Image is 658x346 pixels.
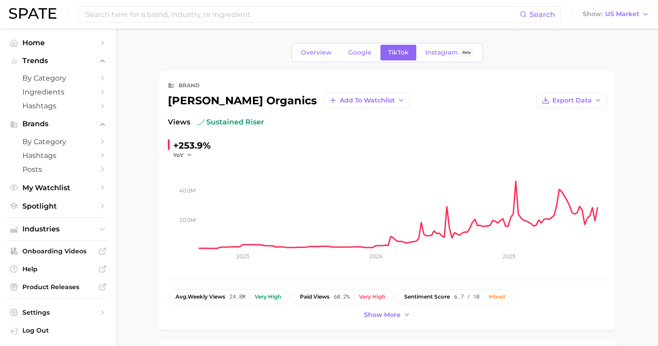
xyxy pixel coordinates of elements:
span: Industries [22,225,94,233]
span: paid views [300,294,329,300]
a: Settings [7,306,109,319]
a: My Watchlist [7,181,109,195]
a: TikTok [380,45,416,60]
a: Google [341,45,379,60]
span: Onboarding Videos [22,247,94,255]
button: Add to Watchlist [324,93,410,108]
button: avg.weekly views24.8mVery high [168,289,289,304]
a: Help [7,262,109,276]
button: Export Data [537,93,607,108]
button: Trends [7,54,109,68]
span: Ingredients [22,88,94,96]
tspan: 40.0m [179,187,196,194]
a: InstagramBeta [418,45,481,60]
span: YoY [173,151,184,159]
span: Instagram [425,49,458,56]
img: SPATE [9,8,56,19]
tspan: 2024 [369,253,383,260]
div: Mixed [489,294,505,300]
span: Hashtags [22,102,94,110]
span: sustained riser [197,117,264,128]
a: Spotlight [7,199,109,213]
div: Very high [359,294,385,300]
span: US Market [605,12,639,17]
button: ShowUS Market [581,9,651,20]
a: Ingredients [7,85,109,99]
a: Posts [7,162,109,176]
input: Search here for a brand, industry, or ingredient [84,7,520,22]
span: Log Out [22,326,102,334]
span: weekly views [175,294,225,300]
span: Views [168,117,190,128]
span: 24.8m [230,294,245,300]
span: Product Releases [22,283,94,291]
span: by Category [22,137,94,146]
span: Posts [22,165,94,174]
span: Beta [462,49,471,56]
div: [PERSON_NAME] organics [168,93,410,108]
span: by Category [22,74,94,82]
a: Onboarding Videos [7,244,109,258]
span: 6.7 / 10 [454,294,479,300]
a: Hashtags [7,99,109,113]
abbr: average [175,293,188,300]
span: Search [530,10,555,19]
span: sentiment score [404,294,450,300]
span: Brands [22,120,94,128]
span: Home [22,38,94,47]
button: YoY [173,151,192,159]
button: sentiment score6.7 / 10Mixed [397,289,513,304]
a: Product Releases [7,280,109,294]
button: Show more [362,309,413,321]
button: Brands [7,117,109,131]
span: Show [583,12,602,17]
tspan: 20.0m [179,216,196,223]
span: TikTok [388,49,409,56]
span: Help [22,265,94,273]
span: Settings [22,308,94,316]
a: Hashtags [7,149,109,162]
tspan: 2023 [236,253,249,260]
span: Hashtags [22,151,94,160]
div: brand [179,80,200,91]
div: +253.9% [173,138,211,153]
span: Show more [364,311,401,319]
span: My Watchlist [22,184,94,192]
span: Google [348,49,372,56]
span: Trends [22,57,94,65]
button: paid views60.2%Very high [292,289,393,304]
a: Log out. Currently logged in with e-mail alyssa@spate.nyc. [7,324,109,339]
span: Add to Watchlist [340,97,395,104]
div: Very high [255,294,281,300]
a: by Category [7,71,109,85]
span: Spotlight [22,202,94,210]
span: 60.2% [334,294,350,300]
span: Export Data [552,97,592,104]
tspan: 2025 [503,253,516,260]
button: Industries [7,222,109,236]
img: sustained riser [197,119,205,126]
a: by Category [7,135,109,149]
a: Home [7,36,109,50]
span: Overview [301,49,332,56]
a: Overview [293,45,339,60]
